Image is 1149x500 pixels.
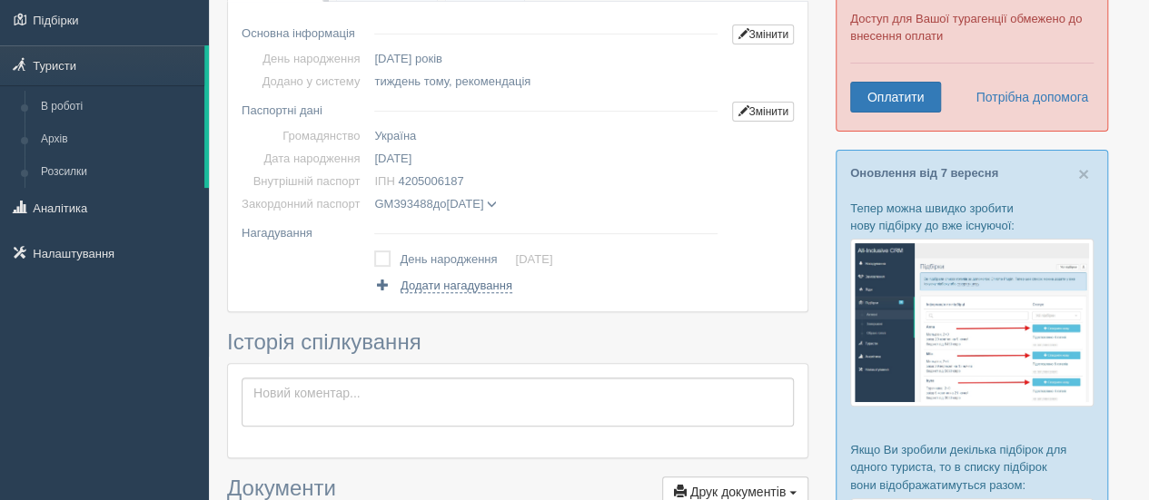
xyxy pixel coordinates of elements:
td: Закордонний паспорт [242,192,367,215]
a: Потрібна допомога [964,82,1089,113]
td: День народження [242,47,367,70]
span: Друк документів [690,485,786,499]
span: ІПН [374,174,394,188]
span: тиждень тому [374,74,449,88]
a: Змінити [732,102,794,122]
p: Якщо Ви зробили декілька підбірок для одного туриста, то в списку підбірок вони відображатимуться... [850,441,1094,493]
button: Close [1078,164,1089,183]
td: Дата народження [242,147,367,170]
span: [DATE] [374,152,411,165]
span: [DATE] [446,197,483,211]
span: 4205006187 [398,174,463,188]
td: День народження [400,247,515,272]
td: [DATE] років [367,47,725,70]
td: Додано у систему [242,70,367,93]
a: В роботі [33,91,204,123]
td: Україна [367,124,725,147]
span: Додати нагадування [401,279,512,293]
a: Розсилки [33,156,204,189]
span: × [1078,163,1089,184]
a: Оновлення від 7 вересня [850,166,998,180]
p: Тепер можна швидко зробити нову підбірку до вже існуючої: [850,200,1094,234]
a: [DATE] [515,252,552,266]
span: GM393488 [374,197,432,211]
a: Змінити [732,25,794,44]
td: Паспортні дані [242,93,367,124]
td: Нагадування [242,215,367,244]
a: Оплатити [850,82,941,113]
td: Громадянство [242,124,367,147]
img: %D0%BF%D1%96%D0%B4%D0%B1%D1%96%D1%80%D0%BA%D0%B0-%D1%82%D1%83%D1%80%D0%B8%D1%81%D1%82%D1%83-%D1%8... [850,239,1094,407]
a: Архів [33,123,204,156]
td: Внутрішній паспорт [242,170,367,192]
td: , рекомендація [367,70,725,93]
h3: Історія спілкування [227,330,808,354]
a: Додати нагадування [374,277,511,294]
span: до [374,197,497,211]
td: Основна інформація [242,15,367,47]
